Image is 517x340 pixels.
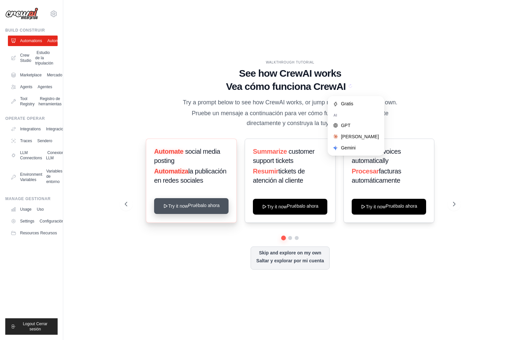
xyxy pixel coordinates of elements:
span: Resumir [253,168,278,175]
sider-trans-text: TUTORIAL [296,61,314,64]
sider-trans-text: Operar [27,116,45,121]
span: Summarize [253,148,287,155]
sider-trans-text: Pruébalo ahora [386,203,417,209]
button: Skip and explore on my ownSaltar y explorar por mi cuenta [251,247,329,270]
a: AutomationsAutomatizaciones [8,36,58,46]
sider-trans-text: Agentes [38,85,52,89]
div: Manage [5,196,58,201]
a: Crew StudioEstudio de la tripulación [8,47,58,68]
sider-trans-text: Integraciones [46,127,70,131]
sider-trans-text: Sendero [37,139,52,143]
a: Tool RegistryRegistro de herramientas [8,93,58,109]
a: UsageUso [8,204,58,215]
sider-trans-text: Estudio de la tripulación [35,50,53,65]
span: facturas automáticamente [352,168,401,184]
span: Automate [154,148,183,155]
span: Automatiza [154,168,188,175]
button: Try it nowPruébalo ahora [352,199,426,215]
a: LLM ConnectionsConexiones LLM [8,147,58,163]
div: Operate [5,116,58,121]
div: Widget de chat [484,308,517,340]
sider-trans-text: Cerrar sesión [29,322,47,331]
a: SettingsConfiguración [8,216,58,226]
sider-trans-text: Vea cómo funciona CrewAI [226,81,346,92]
a: MarketplaceMercado [8,70,58,80]
sider-trans-text: Saltar y explorar por mi cuenta [256,258,324,263]
div: WALKTHROUGH [125,60,455,65]
span: social media posting [154,148,220,164]
sider-trans-text: Conexiones LLM [46,150,68,160]
span: Procesar [352,168,379,175]
div: Build [5,28,58,33]
span: invoices automatically [352,148,401,164]
h1: See how CrewAI works [125,67,455,92]
a: Environment VariablesVariables de entorno [8,165,58,190]
img: Logo [5,8,38,20]
span: Logout [18,321,52,332]
a: AgentsAgentes [8,82,58,92]
sider-trans-text: Configuración [40,219,64,223]
iframe: Chat Widget [484,308,517,340]
sider-trans-text: Mercado [47,73,62,77]
sider-trans-text: Automatizaciones [47,39,79,43]
sider-trans-text: Uso [37,207,44,212]
sider-trans-text: Pruébalo ahora [287,203,318,209]
button: Try it nowPruébalo ahora [253,199,327,215]
button: ResourcesRecursos [8,228,58,238]
p: Try a prompt below to see how CrewAI works, or jump right in and build your own. [179,98,401,128]
sider-trans-text: Construir [20,28,45,33]
button: LogoutCerrar sesión [5,318,58,335]
span: Resources [20,230,57,236]
sider-trans-text: Variables de entorno [46,169,62,184]
button: Try it nowPruébalo ahora [154,198,229,214]
span: tickets de atención al cliente [253,168,305,184]
sider-trans-text: Gestionar [25,196,51,201]
a: IntegrationsIntegraciones [8,124,58,134]
span: la publicación en redes sociales [154,168,226,184]
sider-trans-text: Recursos [40,231,57,235]
span: customer support tickets [253,148,314,164]
sider-trans-text: Pruebe un mensaje a continuación para ver cómo funciona CrewAI, o salte directamente y construya ... [192,110,388,126]
sider-trans-text: Registro de herramientas [39,96,62,106]
a: TracesSendero [8,136,58,146]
